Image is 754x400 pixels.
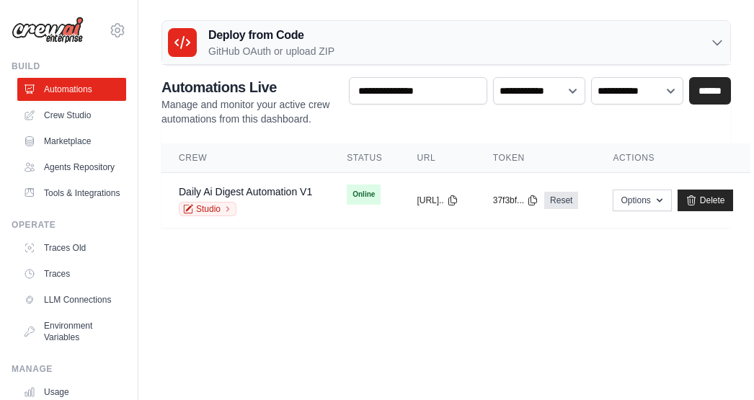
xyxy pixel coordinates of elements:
p: Manage and monitor your active crew automations from this dashboard. [161,97,337,126]
a: Automations [17,78,126,101]
a: Studio [179,202,236,216]
div: Build [12,61,126,72]
a: Environment Variables [17,314,126,349]
a: Daily Ai Digest Automation V1 [179,186,312,197]
div: Operate [12,219,126,231]
a: Reset [544,192,578,209]
a: Traces [17,262,126,285]
button: 37f3bf... [493,195,538,206]
th: Actions [595,143,750,173]
a: Marketplace [17,130,126,153]
h3: Deploy from Code [208,27,334,44]
a: LLM Connections [17,288,126,311]
img: Logo [12,17,84,44]
a: Delete [678,190,733,211]
span: Online [347,185,381,205]
p: GitHub OAuth or upload ZIP [208,44,334,58]
th: Status [329,143,399,173]
th: Crew [161,143,329,173]
a: Agents Repository [17,156,126,179]
a: Traces Old [17,236,126,259]
div: Manage [12,363,126,375]
a: Crew Studio [17,104,126,127]
th: URL [399,143,475,173]
button: Options [613,190,671,211]
th: Token [476,143,596,173]
a: Tools & Integrations [17,182,126,205]
h2: Automations Live [161,77,337,97]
